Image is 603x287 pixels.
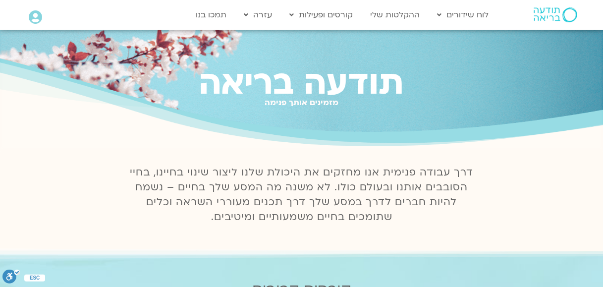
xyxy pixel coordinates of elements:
img: תודעה בריאה [534,7,577,22]
a: תמכו בנו [191,5,231,24]
a: ההקלטות שלי [365,5,425,24]
a: עזרה [239,5,277,24]
a: לוח שידורים [432,5,493,24]
p: דרך עבודה פנימית אנו מחזקים את היכולת שלנו ליצור שינוי בחיינו, בחיי הסובבים אותנו ובעולם כולו. לא... [124,165,479,225]
a: קורסים ופעילות [284,5,358,24]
